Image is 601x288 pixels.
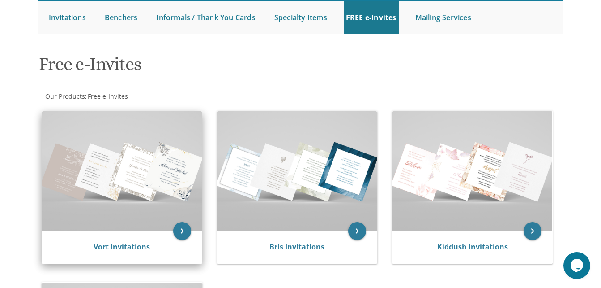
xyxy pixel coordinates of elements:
[44,92,85,100] a: Our Products
[524,222,541,240] a: keyboard_arrow_right
[413,1,473,34] a: Mailing Services
[94,242,150,252] a: Vort Invitations
[47,1,88,34] a: Invitations
[348,222,366,240] a: keyboard_arrow_right
[154,1,257,34] a: Informals / Thank You Cards
[437,242,508,252] a: Kiddush Invitations
[217,111,377,231] img: Bris Invitations
[42,111,202,231] img: Vort Invitations
[38,92,301,101] div: :
[269,242,324,252] a: Bris Invitations
[39,54,383,81] h1: Free e-Invites
[88,92,128,100] span: Free e-Invites
[102,1,140,34] a: Benchers
[563,252,592,279] iframe: chat widget
[173,222,191,240] a: keyboard_arrow_right
[344,1,399,34] a: FREE e-Invites
[87,92,128,100] a: Free e-Invites
[272,1,329,34] a: Specialty Items
[392,111,552,231] img: Kiddush Invitations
